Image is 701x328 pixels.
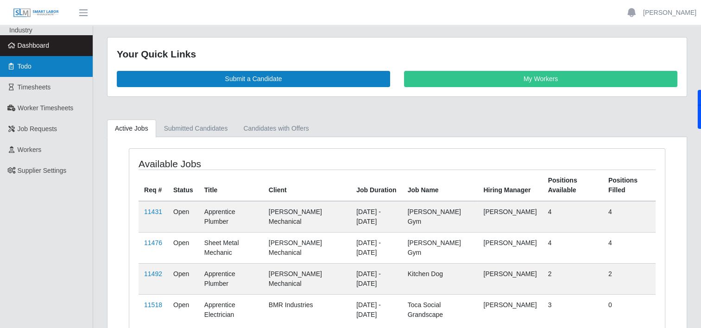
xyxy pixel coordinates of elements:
[603,170,656,201] th: Positions Filled
[543,201,603,233] td: 4
[543,232,603,263] td: 4
[156,120,236,138] a: Submitted Candidates
[351,263,402,294] td: [DATE] - [DATE]
[168,201,199,233] td: Open
[144,270,162,278] a: 11492
[478,232,542,263] td: [PERSON_NAME]
[168,170,199,201] th: Status
[263,263,351,294] td: [PERSON_NAME] Mechanical
[168,232,199,263] td: Open
[543,263,603,294] td: 2
[643,8,696,18] a: [PERSON_NAME]
[603,201,656,233] td: 4
[263,170,351,201] th: Client
[144,239,162,246] a: 11476
[117,71,390,87] a: Submit a Candidate
[18,63,32,70] span: Todo
[139,158,346,170] h4: Available Jobs
[18,104,73,112] span: Worker Timesheets
[351,170,402,201] th: Job Duration
[168,263,199,294] td: Open
[543,294,603,325] td: 3
[263,294,351,325] td: BMR Industries
[13,8,59,18] img: SLM Logo
[603,263,656,294] td: 2
[478,170,542,201] th: Hiring Manager
[18,167,67,174] span: Supplier Settings
[263,201,351,233] td: [PERSON_NAME] Mechanical
[543,170,603,201] th: Positions Available
[351,294,402,325] td: [DATE] - [DATE]
[351,232,402,263] td: [DATE] - [DATE]
[139,170,168,201] th: Req #
[199,263,263,294] td: Apprentice Plumber
[199,294,263,325] td: Apprentice Electrician
[603,232,656,263] td: 4
[18,83,51,91] span: Timesheets
[199,232,263,263] td: Sheet Metal Mechanic
[199,170,263,201] th: Title
[18,146,42,153] span: Workers
[18,125,57,132] span: Job Requests
[478,201,542,233] td: [PERSON_NAME]
[478,294,542,325] td: [PERSON_NAME]
[144,301,162,309] a: 11518
[404,71,677,87] a: My Workers
[402,294,478,325] td: Toca Social Grandscape
[402,201,478,233] td: [PERSON_NAME] Gym
[18,42,50,49] span: Dashboard
[117,47,677,62] div: Your Quick Links
[168,294,199,325] td: Open
[144,208,162,215] a: 11431
[263,232,351,263] td: [PERSON_NAME] Mechanical
[107,120,156,138] a: Active Jobs
[603,294,656,325] td: 0
[402,232,478,263] td: [PERSON_NAME] Gym
[351,201,402,233] td: [DATE] - [DATE]
[199,201,263,233] td: Apprentice Plumber
[478,263,542,294] td: [PERSON_NAME]
[9,26,32,34] span: Industry
[402,170,478,201] th: Job Name
[402,263,478,294] td: Kitchen Dog
[235,120,316,138] a: Candidates with Offers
